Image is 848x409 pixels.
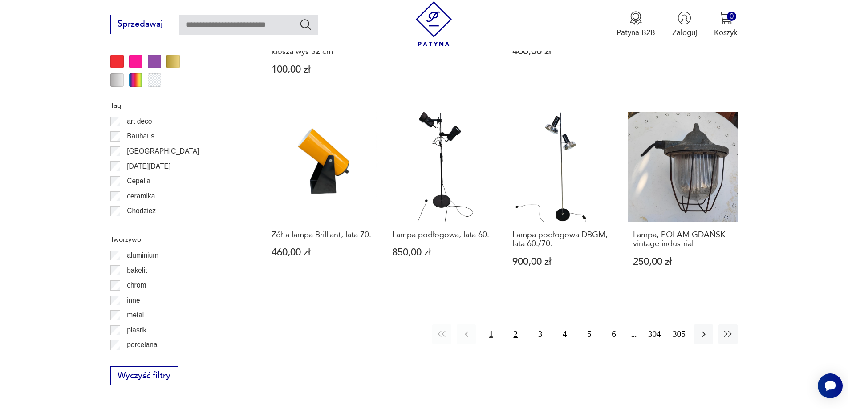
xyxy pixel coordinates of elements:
p: 900,00 zł [512,257,613,267]
p: metal [127,309,144,321]
p: [DATE][DATE] [127,161,170,172]
p: Tworzywo [110,234,241,245]
p: Patyna B2B [617,28,655,38]
h3: lampka z prlu polam Poznań z porcelany i mosiądzu stan db brak klosza wys 32 cm [272,20,372,57]
button: 3 [531,324,550,344]
button: 1 [481,324,500,344]
button: Szukaj [299,18,312,31]
p: inne [127,295,140,306]
p: 400,00 zł [512,47,613,56]
div: 0 [727,12,736,21]
button: Patyna B2B [617,11,655,38]
p: ceramika [127,190,155,202]
h3: Lampa, POLAM GDAŃSK vintage industrial [633,231,733,249]
button: 6 [604,324,623,344]
a: Lampa podłogowa DBGM, lata 60./70.Lampa podłogowa DBGM, lata 60./70.900,00 zł [507,112,617,288]
p: porcelit [127,354,149,366]
img: Patyna - sklep z meblami i dekoracjami vintage [411,1,456,46]
a: Ikona medaluPatyna B2B [617,11,655,38]
img: Ikonka użytkownika [678,11,691,25]
button: 4 [555,324,574,344]
button: 5 [580,324,599,344]
h3: Lampa podłogowa DBGM, lata 60./70. [512,231,613,249]
button: Wyczyść filtry [110,366,178,386]
p: 100,00 zł [272,65,372,74]
p: porcelana [127,339,158,351]
p: bakelit [127,265,147,276]
h3: Lampa podłogowa, lata 60. [392,231,492,239]
p: Koszyk [714,28,738,38]
p: 850,00 zł [392,248,492,257]
img: Ikona koszyka [719,11,733,25]
a: Sprzedawaj [110,21,170,28]
p: [GEOGRAPHIC_DATA] [127,146,199,157]
p: Ćmielów [127,220,154,232]
button: 304 [645,324,664,344]
p: art deco [127,116,152,127]
button: Sprzedawaj [110,15,170,34]
p: plastik [127,324,146,336]
p: Tag [110,100,241,111]
p: 460,00 zł [272,248,372,257]
a: Żółta lampa Brilliant, lata 70.Żółta lampa Brilliant, lata 70.460,00 zł [267,112,377,288]
a: Lampa podłogowa, lata 60.Lampa podłogowa, lata 60.850,00 zł [387,112,497,288]
iframe: Smartsupp widget button [818,373,843,398]
p: Zaloguj [672,28,697,38]
button: 305 [669,324,689,344]
button: 0Koszyk [714,11,738,38]
p: chrom [127,279,146,291]
button: Zaloguj [672,11,697,38]
p: aluminium [127,250,158,261]
img: Ikona medalu [629,11,643,25]
p: 250,00 zł [633,257,733,267]
h3: Żółta lampa Brilliant, lata 70. [272,231,372,239]
p: Cepelia [127,175,150,187]
a: Lampa, POLAM GDAŃSK vintage industrialLampa, POLAM GDAŃSK vintage industrial250,00 zł [628,112,738,288]
button: 2 [506,324,525,344]
p: Chodzież [127,205,156,217]
p: Bauhaus [127,130,154,142]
